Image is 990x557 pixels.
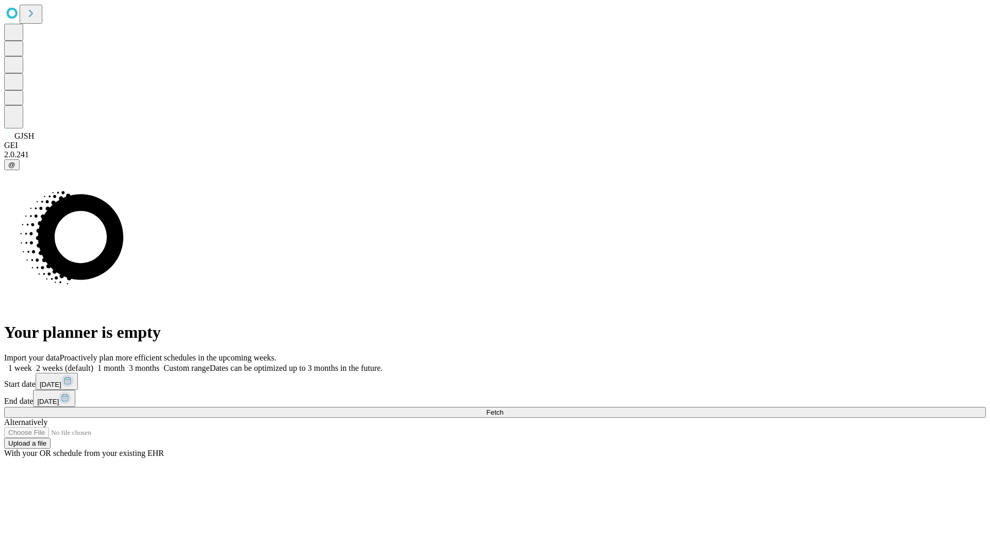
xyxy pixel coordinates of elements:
span: 2 weeks (default) [36,364,93,372]
span: @ [8,161,15,169]
button: @ [4,159,20,170]
span: Fetch [486,408,503,416]
span: Alternatively [4,418,47,427]
span: Dates can be optimized up to 3 months in the future. [210,364,383,372]
span: Import your data [4,353,60,362]
button: Fetch [4,407,986,418]
span: [DATE] [37,398,59,405]
span: With your OR schedule from your existing EHR [4,449,164,457]
div: 2.0.241 [4,150,986,159]
span: 3 months [129,364,159,372]
span: 1 week [8,364,32,372]
div: Start date [4,373,986,390]
span: GJSH [14,132,34,140]
button: Upload a file [4,438,51,449]
span: Proactively plan more efficient schedules in the upcoming weeks. [60,353,276,362]
button: [DATE] [36,373,78,390]
span: Custom range [163,364,209,372]
button: [DATE] [33,390,75,407]
div: GEI [4,141,986,150]
div: End date [4,390,986,407]
h1: Your planner is empty [4,323,986,342]
span: 1 month [97,364,125,372]
span: [DATE] [40,381,61,388]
